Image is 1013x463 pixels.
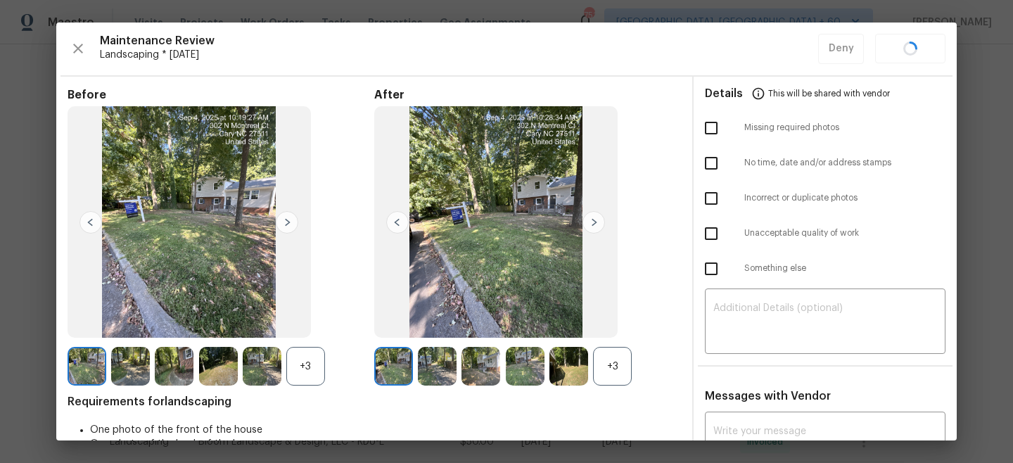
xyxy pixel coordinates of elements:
div: Incorrect or duplicate photos [694,181,957,216]
div: +3 [286,347,325,386]
img: left-chevron-button-url [386,211,409,234]
img: right-chevron-button-url [582,211,605,234]
div: Missing required photos [694,110,957,146]
div: Something else [694,251,957,286]
span: Missing required photos [744,122,945,134]
div: +3 [593,347,632,386]
span: Messages with Vendor [705,391,831,402]
span: Before [68,88,374,102]
span: Maintenance Review [100,34,818,48]
span: After [374,88,681,102]
span: Unacceptable quality of work [744,227,945,239]
span: Requirements for landscaping [68,395,681,409]
img: left-chevron-button-url [79,211,102,234]
span: No time, date and/or address stamps [744,157,945,169]
span: Details [705,77,743,110]
li: One photo of the back of the house [90,437,681,451]
span: Something else [744,262,945,274]
span: Incorrect or duplicate photos [744,192,945,204]
li: One photo of the front of the house [90,423,681,437]
span: This will be shared with vendor [768,77,890,110]
img: right-chevron-button-url [276,211,298,234]
div: Unacceptable quality of work [694,216,957,251]
div: No time, date and/or address stamps [694,146,957,181]
span: Landscaping * [DATE] [100,48,818,62]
